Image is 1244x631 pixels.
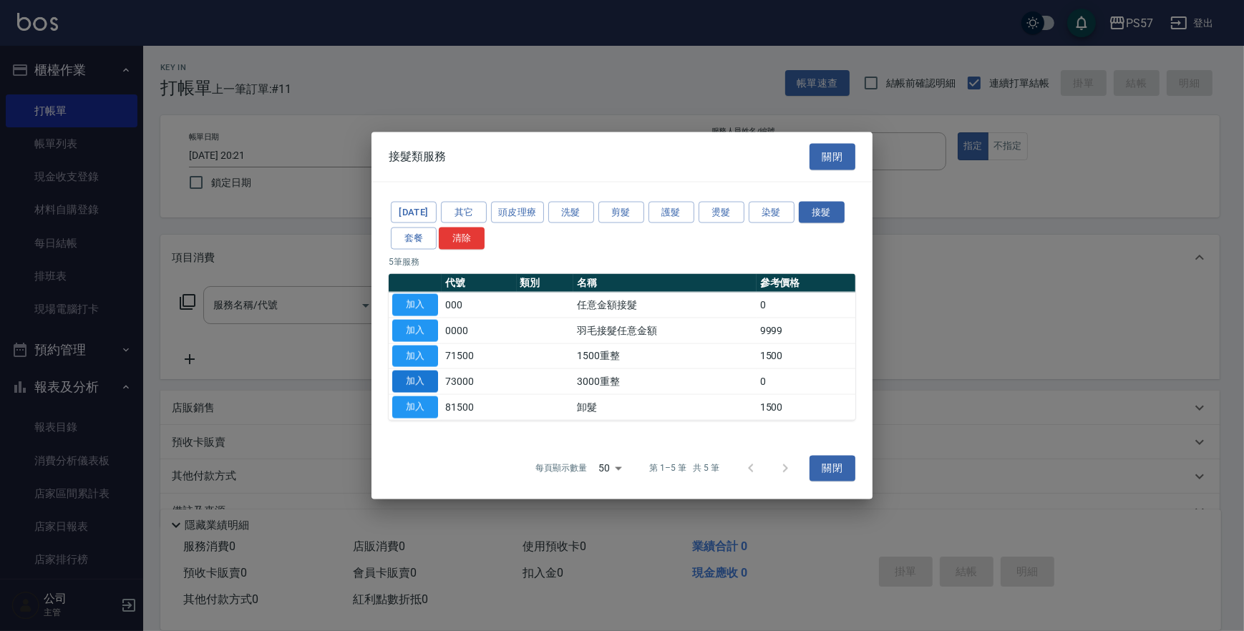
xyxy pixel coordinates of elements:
[442,318,517,343] td: 0000
[749,201,794,223] button: 染髮
[535,461,587,474] p: 每頁顯示數量
[491,201,544,223] button: 頭皮理療
[573,292,757,318] td: 任意金額接髮
[439,228,485,250] button: 清除
[757,343,855,369] td: 1500
[441,201,487,223] button: 其它
[389,255,855,268] p: 5 筆服務
[573,394,757,420] td: 卸髮
[573,368,757,394] td: 3000重整
[699,201,744,223] button: 燙髮
[757,368,855,394] td: 0
[392,345,438,367] button: 加入
[573,274,757,293] th: 名稱
[810,455,855,481] button: 關閉
[648,201,694,223] button: 護髮
[810,144,855,170] button: 關閉
[593,449,627,487] div: 50
[757,274,855,293] th: 參考價格
[757,318,855,343] td: 9999
[650,461,719,474] p: 第 1–5 筆 共 5 筆
[391,228,437,250] button: 套餐
[392,396,438,419] button: 加入
[392,319,438,341] button: 加入
[573,318,757,343] td: 羽毛接髮任意金額
[391,201,437,223] button: [DATE]
[392,294,438,316] button: 加入
[442,394,517,420] td: 81500
[799,201,845,223] button: 接髮
[598,201,644,223] button: 剪髮
[392,371,438,393] button: 加入
[757,292,855,318] td: 0
[548,201,594,223] button: 洗髮
[442,274,517,293] th: 代號
[442,368,517,394] td: 73000
[442,343,517,369] td: 71500
[442,292,517,318] td: 000
[573,343,757,369] td: 1500重整
[517,274,574,293] th: 類別
[757,394,855,420] td: 1500
[389,150,446,164] span: 接髮類服務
